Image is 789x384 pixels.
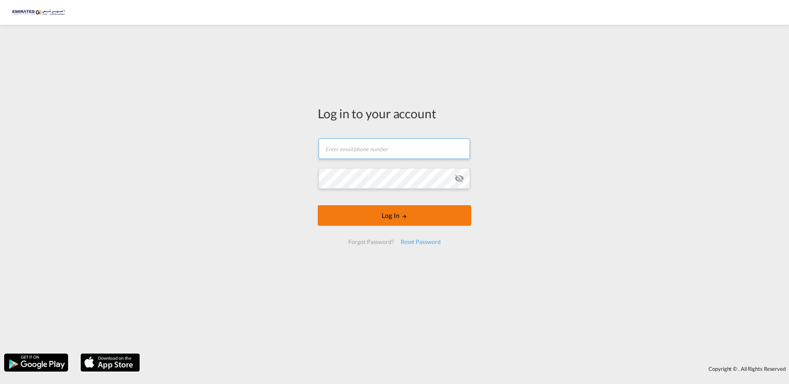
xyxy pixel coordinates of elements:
button: LOGIN [318,205,471,226]
img: google.png [3,353,69,372]
div: Copyright © . All Rights Reserved [144,362,789,376]
img: apple.png [80,353,141,372]
md-icon: icon-eye-off [454,173,464,183]
div: Forgot Password? [345,234,397,249]
input: Enter email/phone number [319,138,470,159]
div: Reset Password [397,234,444,249]
img: c67187802a5a11ec94275b5db69a26e6.png [12,3,68,22]
div: Log in to your account [318,105,471,122]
